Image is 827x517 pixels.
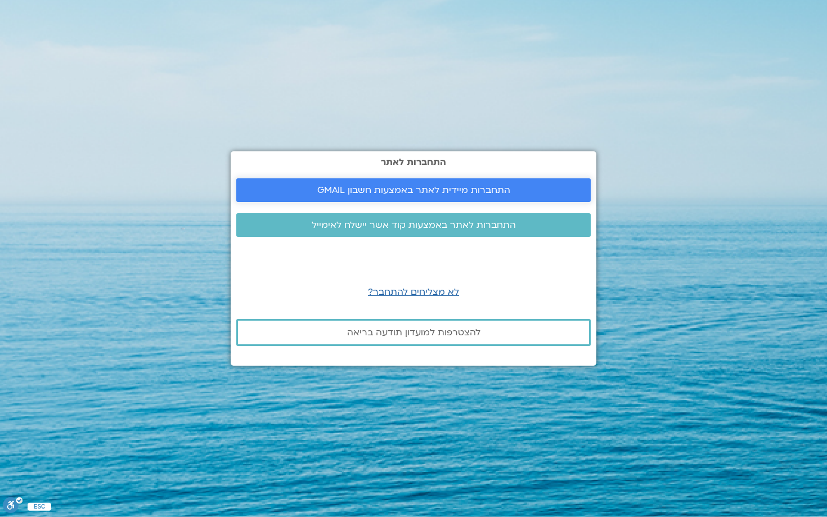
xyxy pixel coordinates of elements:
[368,286,459,298] a: לא מצליחים להתחבר?
[312,220,516,230] span: התחברות לאתר באמצעות קוד אשר יישלח לאימייל
[236,157,591,167] h2: התחברות לאתר
[317,185,510,195] span: התחברות מיידית לאתר באמצעות חשבון GMAIL
[236,213,591,237] a: התחברות לאתר באמצעות קוד אשר יישלח לאימייל
[347,327,480,338] span: להצטרפות למועדון תודעה בריאה
[236,178,591,202] a: התחברות מיידית לאתר באמצעות חשבון GMAIL
[236,319,591,346] a: להצטרפות למועדון תודעה בריאה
